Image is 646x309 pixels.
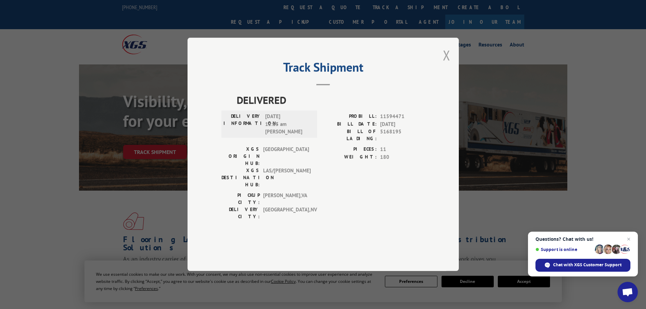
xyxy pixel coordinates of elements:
[380,146,425,154] span: 11
[323,153,377,161] label: WEIGHT:
[443,46,450,64] button: Close modal
[223,113,262,136] label: DELIVERY INFORMATION:
[237,93,425,108] span: DELIVERED
[221,62,425,75] h2: Track Shipment
[221,206,260,220] label: DELIVERY CITY:
[263,206,309,220] span: [GEOGRAPHIC_DATA] , NV
[535,247,592,252] span: Support is online
[618,282,638,302] a: Open chat
[380,120,425,128] span: [DATE]
[265,113,311,136] span: [DATE] 12:15 am [PERSON_NAME]
[323,120,377,128] label: BILL DATE:
[221,192,260,206] label: PICKUP CITY:
[535,259,630,272] span: Chat with XGS Customer Support
[553,262,622,268] span: Chat with XGS Customer Support
[323,146,377,154] label: PIECES:
[221,146,260,167] label: XGS ORIGIN HUB:
[380,153,425,161] span: 180
[263,167,309,189] span: LAS/[PERSON_NAME]
[221,167,260,189] label: XGS DESTINATION HUB:
[263,192,309,206] span: [PERSON_NAME] , VA
[263,146,309,167] span: [GEOGRAPHIC_DATA]
[380,113,425,121] span: 11594471
[323,128,377,142] label: BILL OF LADING:
[380,128,425,142] span: 5168195
[535,236,630,242] span: Questions? Chat with us!
[323,113,377,121] label: PROBILL:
